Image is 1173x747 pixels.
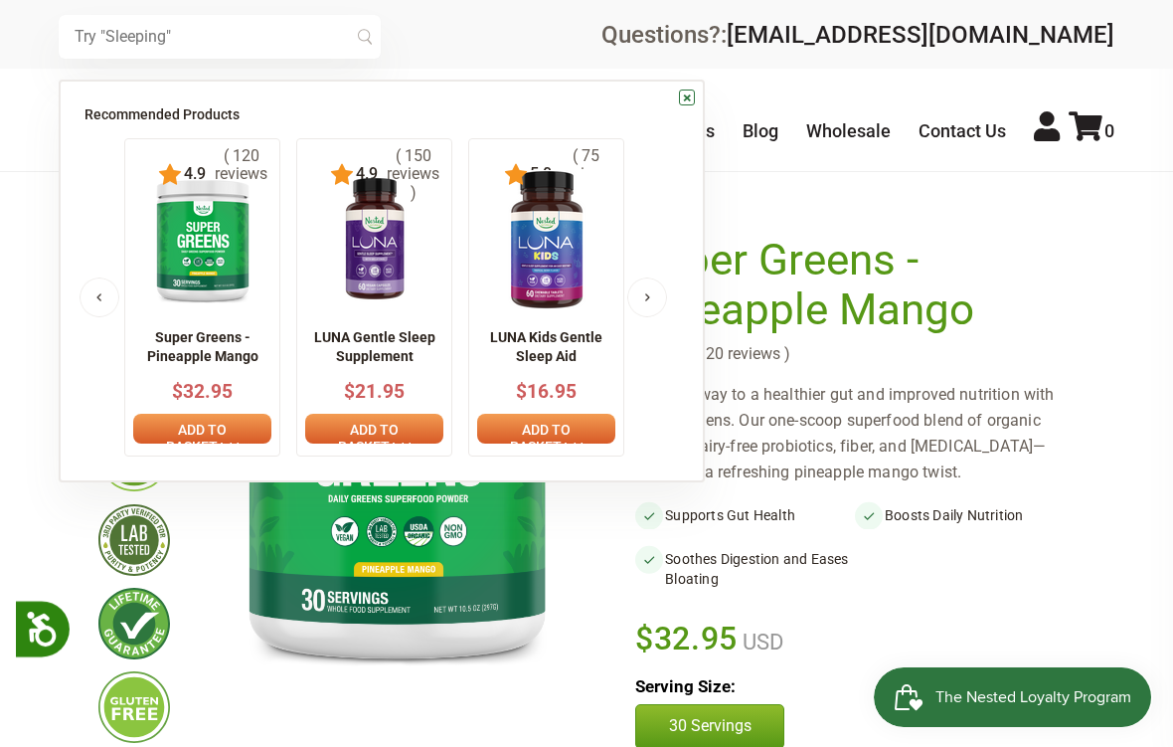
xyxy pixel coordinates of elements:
li: Soothes Digestion and Eases Bloating [635,545,855,593]
div: Sip your way to a healthier gut and improved nutrition with Super Greens. Our one-scoop superfood... [635,382,1075,485]
span: USD [738,630,783,654]
p: Super Greens - Pineapple Mango [133,328,271,367]
img: 1_edfe67ed-9f0f-4eb3-a1ff-0a9febdc2b11_x140.png [477,170,616,309]
a: [EMAIL_ADDRESS][DOMAIN_NAME] [727,21,1114,49]
span: $32.95 [635,617,738,660]
div: Questions?: [601,23,1114,47]
img: star.svg [504,163,528,187]
button: Next [627,278,667,317]
b: Serving Size: [635,676,736,696]
span: 5.0 [528,165,552,183]
span: ( 120 reviews ) [683,345,790,363]
img: glutenfree [98,671,170,743]
span: ( 75 reviews ) [552,147,615,202]
span: $16.95 [516,380,577,403]
a: Blog [743,120,778,141]
span: 0 [1104,120,1114,141]
li: Supports Gut Health [635,501,855,529]
a: 0 [1069,120,1114,141]
li: Boosts Daily Nutrition [855,501,1075,529]
p: LUNA Gentle Sleep Supplement [305,328,443,367]
span: ( 120 reviews ) [206,147,271,202]
h1: Super Greens - Pineapple Mango [635,236,1065,334]
span: Recommended Products [84,106,240,122]
img: thirdpartytested [98,504,170,576]
span: $32.95 [172,380,233,403]
a: × [679,90,695,105]
span: 4.9 [182,165,206,183]
input: Try "Sleeping" [59,15,381,59]
a: Add to basket [305,414,443,444]
a: Contact Us [919,120,1006,141]
span: $21.95 [344,380,405,403]
a: Add to basket [477,414,615,444]
a: Wholesale [806,120,891,141]
p: LUNA Kids Gentle Sleep Aid [477,328,615,367]
img: NN_LUNA_US_60_front_1_x140.png [321,170,428,309]
p: 30 Servings [656,715,763,737]
img: star.svg [158,163,182,187]
img: imgpsh_fullsize_anim_-_2025-02-26T222351.371_x140.png [142,170,263,309]
iframe: Button to open loyalty program pop-up [874,667,1153,727]
span: ( 150 reviews ) [378,147,443,202]
a: Add to basket [133,414,271,444]
button: Previous [80,278,119,317]
span: 4.9 [354,165,378,183]
img: star.svg [330,163,354,187]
